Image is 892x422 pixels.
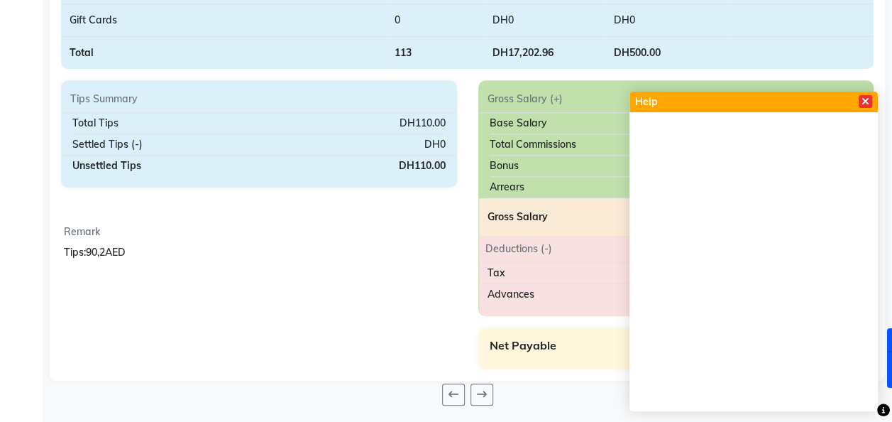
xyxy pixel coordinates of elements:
div: Tips Summary [62,92,456,107]
div: Base Salary [490,116,547,131]
div: Total Tips [72,116,119,131]
div: Arrears [490,180,524,195]
div: DH110.00 [399,158,446,173]
div: Bonus [490,158,519,173]
div: Advances [488,287,534,302]
div: Total Commissions [490,137,576,152]
div: Unsettled Tips [72,158,141,173]
td: DH0 [605,4,727,37]
div: DH0 [424,137,446,152]
span: Help [635,94,658,109]
td: Total [61,37,386,70]
td: DH500.00 [605,37,727,70]
div: Tips:90,2AED [64,245,454,260]
div: Settled Tips (-) [72,137,143,152]
td: 0 [386,4,483,37]
div: DH110.00 [400,116,446,131]
div: Gross Salary [488,210,548,224]
div: Tax [488,266,505,281]
td: DH17,202.96 [483,37,605,70]
td: DH0 [483,4,605,37]
div: Gross Salary (+) [479,92,874,107]
td: Gift Cards [61,4,386,37]
td: 113 [386,37,483,70]
h6: Net Payable [490,339,556,352]
div: Remark [64,224,454,239]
